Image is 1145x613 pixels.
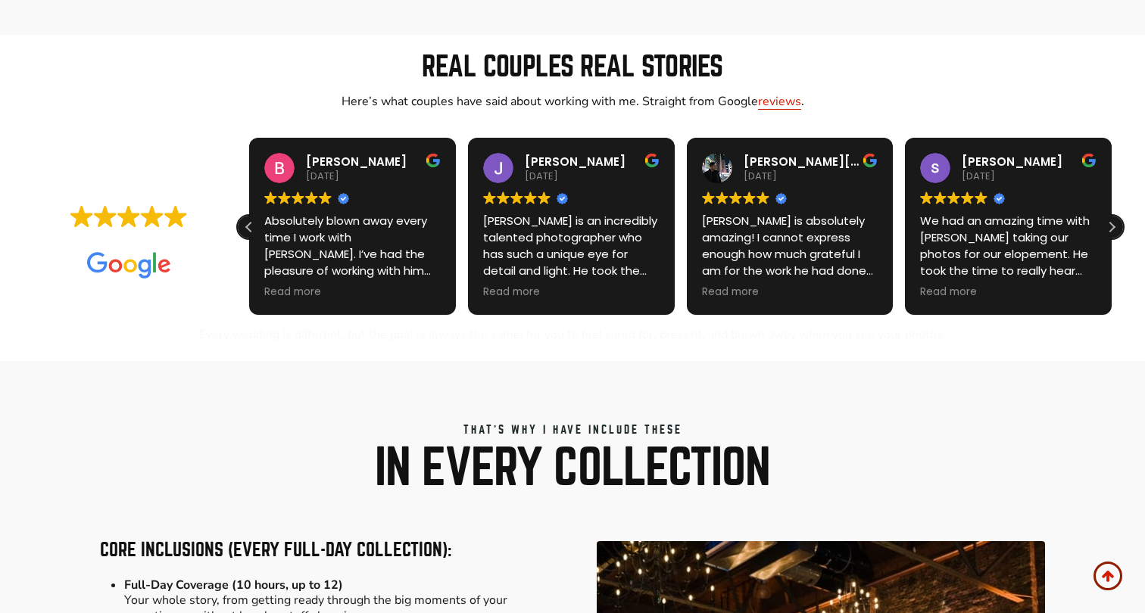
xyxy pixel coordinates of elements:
span: Read more [702,285,759,300]
img: Google [70,205,93,228]
img: Becca Brown profile picture [264,153,295,183]
h4: THAT’S WHY I HAVE include THESE [65,422,1080,438]
img: Jamie Coleman profile picture [483,153,513,183]
img: Google [510,191,523,204]
img: Charles Dano profile picture [702,153,732,183]
img: Google [164,205,187,228]
div: We had an amazing time with [PERSON_NAME] taking our photos for our elopement. He took the time t... [920,213,1097,278]
div: Absolutely blown away every time I work with [PERSON_NAME]. I’ve had the pleasure of working with... [264,213,441,278]
h2: in every collection [65,444,1080,493]
strong: 48 reviews [123,231,183,246]
div: [PERSON_NAME] is absolutely amazing! I cannot express enough how much grateful I am for the work ... [702,213,878,278]
p: Every wedding is different, but the goal is always the same: for you to feel cared for, present, ... [21,327,1125,343]
div: [PERSON_NAME] is an incredibly talented photographer who has such a unique eye for detail and lig... [483,213,660,278]
p: Here’s what couples have said about working with me. Straight from Google . [21,94,1125,110]
div: [PERSON_NAME] [306,154,441,170]
img: Google [141,205,164,228]
strong: Full-Day Coverage (10 hours, up to 12) [124,577,343,593]
img: Google [278,191,291,204]
a: reviews [758,93,801,110]
div: Previous review [238,216,261,238]
div: [DATE] [744,170,878,183]
img: Google [538,191,551,204]
img: Google [716,191,728,204]
img: Google [934,191,947,204]
img: Google [743,191,756,204]
img: shalissa o'connor profile picture [920,153,950,183]
img: Google [961,191,974,204]
span: Based on [75,232,183,247]
img: Google [757,191,769,204]
h3: Core Inclusions (every full-day collection): [100,541,548,559]
h2: Real couples Real Stories [21,53,1125,80]
span: Read more [483,285,540,300]
div: [DATE] [962,170,1097,183]
img: Google [947,191,960,204]
span: Read more [264,285,321,300]
div: [PERSON_NAME] [962,154,1097,170]
img: Google [497,191,510,204]
img: Google [94,205,117,228]
strong: EXCELLENT [36,175,222,201]
div: [DATE] [306,170,441,183]
img: Google [483,191,496,204]
div: [PERSON_NAME][DATE] [744,154,878,170]
img: Google [524,191,537,204]
img: Google [319,191,332,204]
img: Google [975,191,987,204]
img: Google [117,205,140,228]
img: Google [702,191,715,204]
span: Read more [920,285,977,300]
img: Google [305,191,318,204]
div: [DATE] [525,170,660,183]
div: Next review [1100,216,1123,238]
img: Google [87,252,170,278]
img: Google [264,191,277,204]
a: Scroll to top [1094,562,1122,590]
img: Google [292,191,304,204]
div: [PERSON_NAME] [525,154,660,170]
img: Google [920,191,933,204]
img: Google [729,191,742,204]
